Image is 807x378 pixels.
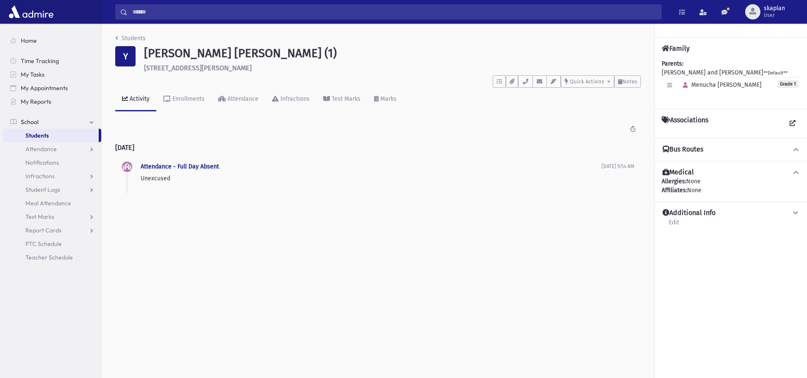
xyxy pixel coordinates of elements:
span: My Tasks [21,71,44,78]
a: Infractions [3,169,101,183]
a: Attendance [211,88,265,111]
b: Affiliates: [662,187,687,194]
h4: Family [662,44,690,52]
b: Allergies: [662,178,686,185]
a: Teacher Schedule [3,251,101,264]
span: PTC Schedule [25,240,62,248]
a: Student Logs [3,183,101,196]
span: Infractions [25,172,55,180]
div: Enrollments [171,95,205,102]
span: Grade 1 [777,80,799,88]
input: Search [128,4,661,19]
a: Attendance [3,142,101,156]
nav: breadcrumb [115,34,146,46]
div: Marks [379,95,397,102]
h1: [PERSON_NAME] [PERSON_NAME] (1) [144,46,641,61]
span: My Reports [21,98,51,105]
span: Menucha [PERSON_NAME] [679,81,762,88]
span: Student Logs [25,186,60,193]
h4: Additional Info [663,209,715,218]
a: School [3,115,101,129]
span: School [21,118,39,126]
h4: Associations [662,116,708,131]
div: Activity [128,95,150,102]
span: Report Cards [25,226,61,234]
h6: [STREET_ADDRESS][PERSON_NAME] [144,64,641,72]
span: User [764,12,785,19]
a: Marks [367,88,403,111]
a: Test Marks [316,88,367,111]
div: Test Marks [330,95,361,102]
span: My Appointments [21,84,68,92]
div: [PERSON_NAME] and [PERSON_NAME] [662,59,800,102]
span: Students [25,132,49,139]
a: Students [115,35,146,42]
a: Edit [668,218,679,233]
a: My Appointments [3,81,101,95]
a: Test Marks [3,210,101,223]
button: Bus Routes [662,145,800,154]
div: None [662,177,800,195]
a: Report Cards [3,223,101,237]
span: Teacher Schedule [25,254,73,261]
span: Notifications [25,159,59,166]
span: skaplan [764,5,785,12]
img: AdmirePro [7,3,55,20]
span: Quick Actions [570,78,604,85]
button: Quick Actions [561,75,614,88]
a: Home [3,34,101,47]
a: PTC Schedule [3,237,101,251]
a: Students [3,129,99,142]
a: Time Tracking [3,54,101,68]
a: Infractions [265,88,316,111]
div: Attendance [226,95,258,102]
a: Notifications [3,156,101,169]
h4: Medical [663,168,694,177]
p: Unexcused [141,174,602,183]
div: Y [115,46,136,66]
h2: [DATE] [115,137,641,158]
span: Home [21,37,37,44]
div: Infractions [279,95,310,102]
a: My Tasks [3,68,101,81]
span: Attendance [25,145,57,153]
button: Notes [614,75,641,88]
a: Activity [115,88,156,111]
span: Time Tracking [21,57,59,65]
span: Meal Attendance [25,199,71,207]
b: Parents: [662,60,683,67]
span: Notes [622,78,637,85]
button: Medical [662,168,800,177]
a: Enrollments [156,88,211,111]
a: Attendance - Full Day Absent [141,163,219,170]
div: None [662,186,800,195]
a: My Reports [3,95,101,108]
a: View all Associations [785,116,800,131]
span: Test Marks [25,213,54,221]
button: Additional Info [662,209,800,218]
a: Meal Attendance [3,196,101,210]
h4: Bus Routes [663,145,703,154]
span: [DATE] 9:54 AM [602,163,634,169]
